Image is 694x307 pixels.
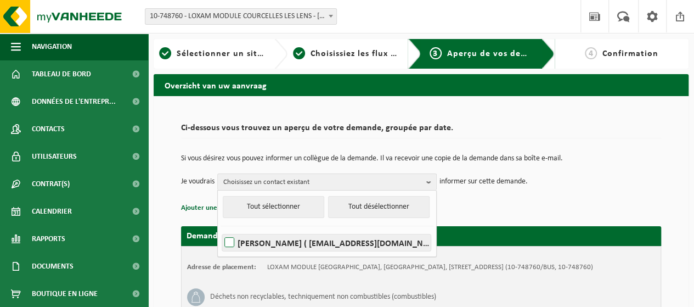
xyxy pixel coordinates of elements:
span: Aperçu de vos demandes [447,49,553,58]
span: Contacts [32,115,65,143]
h2: Ci-dessous vous trouvez un aperçu de votre demande, groupée par date. [181,124,661,138]
h3: Déchets non recyclables, techniquement non combustibles (combustibles) [210,288,436,306]
td: LOXAM MODULE [GEOGRAPHIC_DATA], [GEOGRAPHIC_DATA], [STREET_ADDRESS] (10-748760/BUS, 10-748760) [267,263,593,272]
span: Tableau de bord [32,60,91,88]
button: Tout sélectionner [223,196,324,218]
p: Je voudrais [181,174,215,190]
span: 1 [159,47,171,59]
button: Choisissez un contact existant [217,174,437,190]
span: Confirmation [602,49,658,58]
button: Ajouter une référence (opt.) [181,201,267,215]
a: 1Sélectionner un site ici [159,47,266,60]
span: Documents [32,253,74,280]
button: Tout désélectionner [328,196,430,218]
h2: Overzicht van uw aanvraag [154,74,689,96]
strong: Demande pour [DATE] [187,232,269,241]
span: Sélectionner un site ici [177,49,275,58]
span: Rapports [32,225,65,253]
strong: Adresse de placement: [187,264,256,271]
span: Calendrier [32,198,72,225]
a: 2Choisissiez les flux de déchets et récipients [293,47,399,60]
span: 10-748760 - LOXAM MODULE COURCELLES LES LENS - COURCELLES LES LENS [145,9,336,24]
span: Contrat(s) [32,170,70,198]
span: Navigation [32,33,72,60]
span: Utilisateurs [32,143,77,170]
span: Choisissiez les flux de déchets et récipients [311,49,493,58]
p: Si vous désirez vous pouvez informer un collègue de la demande. Il va recevoir une copie de la de... [181,155,661,163]
span: 4 [585,47,597,59]
span: 10-748760 - LOXAM MODULE COURCELLES LES LENS - COURCELLES LES LENS [145,8,337,25]
p: informer sur cette demande. [439,174,528,190]
span: Choisissez un contact existant [223,174,422,191]
span: Données de l'entrepr... [32,88,116,115]
span: 2 [293,47,305,59]
label: [PERSON_NAME] ( [EMAIL_ADDRESS][DOMAIN_NAME] ) [222,235,431,251]
span: 3 [430,47,442,59]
